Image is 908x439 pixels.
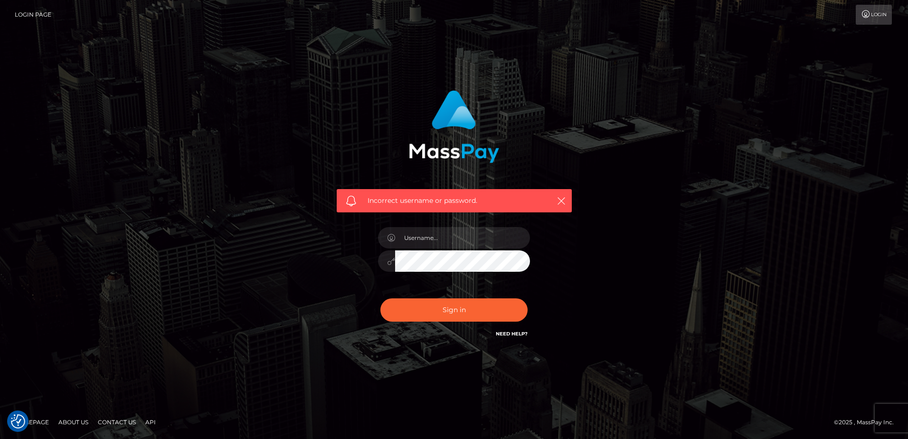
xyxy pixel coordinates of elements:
[395,227,530,248] input: Username...
[10,415,53,429] a: Homepage
[380,298,528,322] button: Sign in
[94,415,140,429] a: Contact Us
[11,414,25,429] img: Revisit consent button
[409,90,499,163] img: MassPay Login
[15,5,51,25] a: Login Page
[496,331,528,337] a: Need Help?
[142,415,160,429] a: API
[834,417,901,428] div: © 2025 , MassPay Inc.
[55,415,92,429] a: About Us
[11,414,25,429] button: Consent Preferences
[856,5,892,25] a: Login
[368,196,541,206] span: Incorrect username or password.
